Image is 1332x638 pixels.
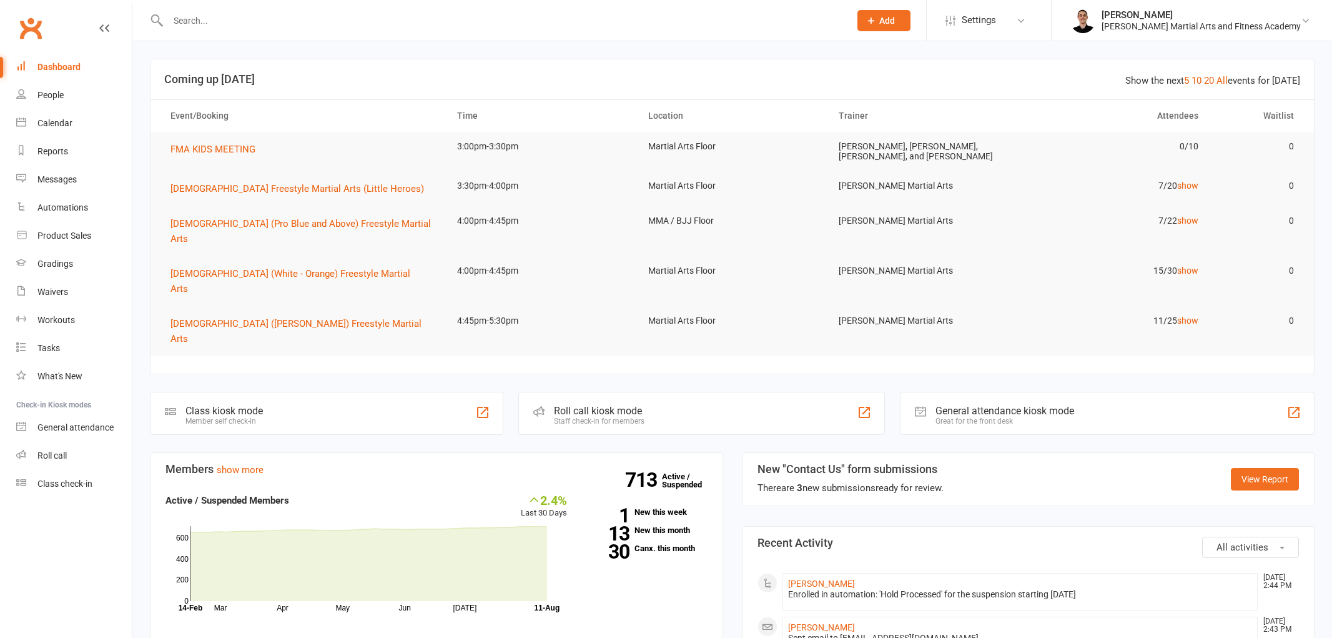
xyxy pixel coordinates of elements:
[170,268,410,294] span: [DEMOGRAPHIC_DATA] (White - Orange) Freestyle Martial Arts
[637,206,828,236] td: MMA / BJJ Floor
[1257,574,1298,590] time: [DATE] 2:44 PM
[165,495,289,506] strong: Active / Suspended Members
[757,463,944,476] h3: New "Contact Us" form submissions
[1191,75,1201,86] a: 10
[637,100,828,132] th: Location
[879,16,895,26] span: Add
[1204,75,1214,86] a: 20
[662,463,717,498] a: 713Active / Suspended
[1102,9,1301,21] div: [PERSON_NAME]
[446,206,637,236] td: 4:00pm-4:45pm
[446,132,637,161] td: 3:00pm-3:30pm
[827,132,1019,171] td: [PERSON_NAME], [PERSON_NAME], [PERSON_NAME], and [PERSON_NAME]
[637,256,828,286] td: Martial Arts Floor
[1125,73,1300,88] div: Show the next events for [DATE]
[827,306,1019,336] td: [PERSON_NAME] Martial Arts
[1177,316,1198,326] a: show
[170,183,424,194] span: [DEMOGRAPHIC_DATA] Freestyle Martial Arts (Little Heroes)
[37,202,88,212] div: Automations
[521,493,567,507] div: 2.4%
[554,405,644,417] div: Roll call kiosk mode
[637,306,828,336] td: Martial Arts Floor
[16,362,132,391] a: What's New
[625,471,662,489] strong: 713
[586,544,707,552] a: 30Canx. this month
[1210,100,1305,132] th: Waitlist
[827,256,1019,286] td: [PERSON_NAME] Martial Arts
[1019,206,1210,236] td: 7/22
[1019,100,1210,132] th: Attendees
[16,194,132,222] a: Automations
[935,417,1074,426] div: Great for the front desk
[16,250,132,278] a: Gradings
[586,506,629,525] strong: 1
[16,414,132,442] a: General attendance kiosk mode
[757,481,944,496] div: There are new submissions ready for review.
[37,371,82,381] div: What's New
[446,171,637,201] td: 3:30pm-4:00pm
[1177,216,1198,226] a: show
[165,463,708,476] h3: Members
[827,171,1019,201] td: [PERSON_NAME] Martial Arts
[37,90,64,100] div: People
[1210,132,1305,161] td: 0
[16,53,132,81] a: Dashboard
[15,12,46,44] a: Clubworx
[788,622,855,632] a: [PERSON_NAME]
[164,12,841,29] input: Search...
[16,137,132,166] a: Reports
[185,405,263,417] div: Class kiosk mode
[16,470,132,498] a: Class kiosk mode
[962,6,996,34] span: Settings
[788,579,855,589] a: [PERSON_NAME]
[170,181,433,196] button: [DEMOGRAPHIC_DATA] Freestyle Martial Arts (Little Heroes)
[164,73,1300,86] h3: Coming up [DATE]
[1177,181,1198,191] a: show
[827,206,1019,236] td: [PERSON_NAME] Martial Arts
[16,166,132,194] a: Messages
[16,109,132,137] a: Calendar
[1210,171,1305,201] td: 0
[935,405,1074,417] div: General attendance kiosk mode
[1216,542,1268,553] span: All activities
[788,589,1253,600] div: Enrolled in automation: 'Hold Processed' for the suspension starting [DATE]
[170,216,435,246] button: [DEMOGRAPHIC_DATA] (Pro Blue and Above) Freestyle Martial Arts
[159,100,446,132] th: Event/Booking
[1070,8,1095,33] img: thumb_image1729140307.png
[1019,256,1210,286] td: 15/30
[37,315,75,325] div: Workouts
[16,81,132,109] a: People
[757,537,1300,549] h3: Recent Activity
[170,266,435,296] button: [DEMOGRAPHIC_DATA] (White - Orange) Freestyle Martial Arts
[16,278,132,306] a: Waivers
[637,171,828,201] td: Martial Arts Floor
[170,144,255,155] span: FMA KIDS MEETING
[170,316,435,346] button: [DEMOGRAPHIC_DATA] ([PERSON_NAME]) Freestyle Martial Arts
[16,334,132,362] a: Tasks
[586,526,707,534] a: 13New this month
[1102,21,1301,32] div: [PERSON_NAME] Martial Arts and Fitness Academy
[37,343,60,353] div: Tasks
[37,174,77,184] div: Messages
[1231,468,1299,491] a: View Report
[37,259,73,269] div: Gradings
[586,524,629,543] strong: 13
[170,218,431,244] span: [DEMOGRAPHIC_DATA] (Pro Blue and Above) Freestyle Martial Arts
[637,132,828,161] td: Martial Arts Floor
[1210,206,1305,236] td: 0
[170,142,264,157] button: FMA KIDS MEETING
[1177,266,1198,276] a: show
[16,222,132,250] a: Product Sales
[554,417,644,426] div: Staff check-in for members
[37,479,92,489] div: Class check-in
[1019,171,1210,201] td: 7/20
[37,62,81,72] div: Dashboard
[1257,617,1298,634] time: [DATE] 2:43 PM
[586,542,629,561] strong: 30
[521,493,567,520] div: Last 30 Days
[16,306,132,334] a: Workouts
[37,287,68,297] div: Waivers
[185,417,263,426] div: Member self check-in
[797,482,802,494] strong: 3
[1019,306,1210,336] td: 11/25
